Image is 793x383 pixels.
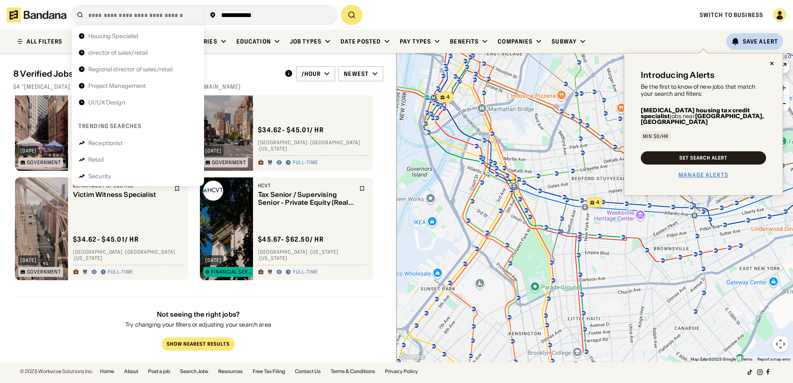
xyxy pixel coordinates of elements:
div: Regional director of sales/retail [88,66,173,72]
div: HCVT [258,182,354,189]
a: Resources [218,369,243,374]
div: Show Nearest Results [167,342,229,347]
div: Pay Types [400,38,431,45]
div: Victim Witness Specialist [73,191,169,199]
div: $ 34.62 - $45.01 / hr [258,126,324,134]
a: Report a map error [757,357,791,361]
div: Not seeing the right jobs? [125,310,271,318]
div: Full-time [293,269,318,276]
div: Tax Senior / Supervising Senior - Private Equity (Real Estate) - Hybrid [258,191,354,206]
div: Be the first to know of new jobs that match your search and filters: [641,83,766,97]
div: $ 34.62 - $45.01 / hr [73,235,139,244]
div: [DATE] [205,258,221,263]
a: Manage Alerts [679,171,728,179]
b: [GEOGRAPHIC_DATA], [GEOGRAPHIC_DATA] [641,112,764,126]
div: Benefits [450,38,479,45]
div: Save Alert [743,38,778,45]
div: grid [13,95,383,362]
div: Set Search Alert [679,155,727,160]
div: director of sales/retail [88,50,148,56]
div: Receptionist [88,140,123,146]
div: Retail [88,157,104,162]
div: Full-time [293,160,318,166]
span: Map data ©2025 Google [691,357,736,361]
button: Map camera controls [772,336,789,352]
a: Terms & Conditions [331,369,375,374]
div: $ 45.67 - $62.50 / hr [258,235,324,244]
a: Open this area in Google Maps (opens a new window) [399,351,426,362]
div: [DATE] [205,148,221,153]
div: Security [88,173,111,179]
span: 4 [596,199,599,206]
img: Bandana logotype [7,7,66,22]
div: Min $0/hr [643,134,669,139]
a: Post a job [148,369,170,374]
a: Switch to Business [700,11,763,19]
span: 4 [446,94,450,101]
a: About [124,369,138,374]
div: Government [27,269,61,274]
a: Contact Us [295,369,321,374]
div: jobs near [641,107,766,125]
div: [GEOGRAPHIC_DATA] · [GEOGRAPHIC_DATA] · [US_STATE] [73,249,183,262]
div: Subway [552,38,577,45]
div: Companies [498,38,533,45]
a: Privacy Policy [385,369,418,374]
div: [GEOGRAPHIC_DATA] · [GEOGRAPHIC_DATA] · [US_STATE] [258,139,368,152]
div: Department of Justice [73,182,169,189]
div: ALL FILTERS [27,39,62,44]
img: Google [399,351,426,362]
div: Housing Specialist [88,33,139,39]
div: © 2025 Workwise Solutions Inc. [20,369,93,374]
div: Introducing Alerts [641,70,715,80]
div: 54 "[MEDICAL_DATA] Housing Tax Credit Specialist" jobs on [DOMAIN_NAME] [13,83,383,90]
img: HCVT logo [203,181,223,201]
div: Job Types [290,38,321,45]
div: Financial Services [211,269,253,274]
div: Education [236,38,271,45]
div: UI/UX Design [88,99,125,105]
div: /hour [302,70,321,78]
div: Newest [344,70,369,78]
div: Full-time [108,269,133,276]
b: [MEDICAL_DATA] housing tax credit specialist [641,107,750,120]
div: [GEOGRAPHIC_DATA] · [US_STATE] · [US_STATE] [258,249,368,262]
a: Search Jobs [180,369,208,374]
div: 8 Verified Jobs [13,69,278,79]
a: Terms (opens in new tab) [741,357,752,361]
div: Project Management [88,83,146,89]
a: Home [100,369,114,374]
div: Government [27,160,61,165]
div: [DATE] [20,258,36,263]
div: [DATE] [20,148,36,153]
a: Free Tax Filing [253,369,285,374]
div: Trending searches [78,122,141,130]
div: Try changing your filters or adjusting your search area [125,322,271,328]
div: Government [212,160,246,165]
div: Date Posted [341,38,381,45]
